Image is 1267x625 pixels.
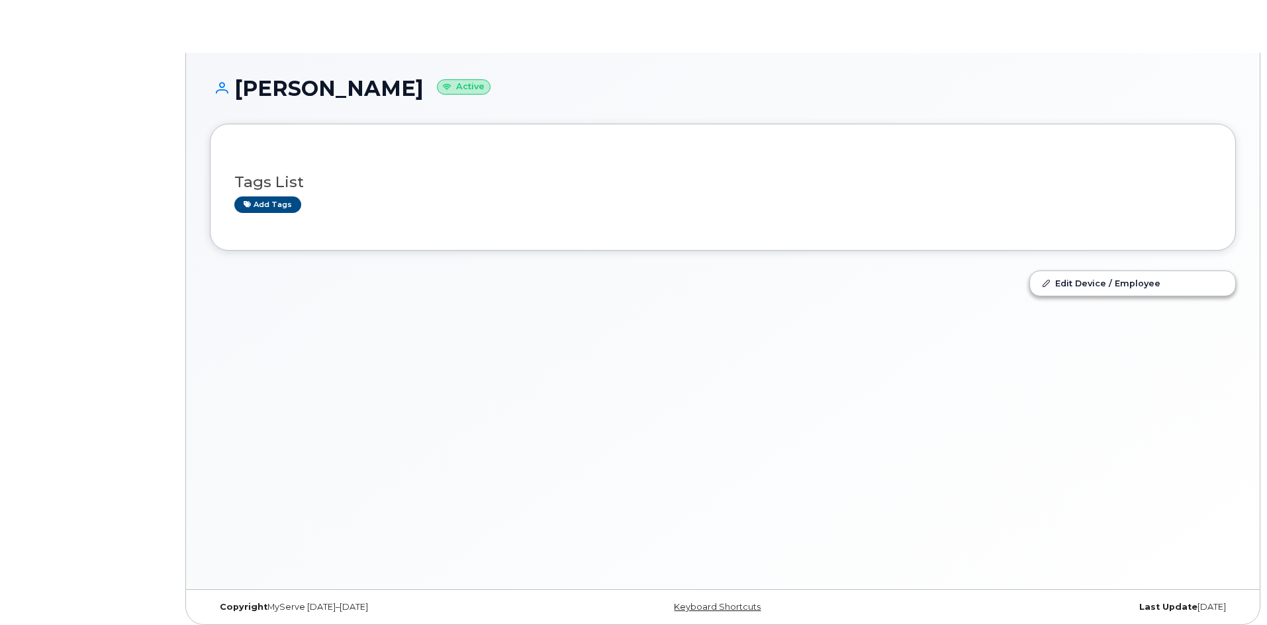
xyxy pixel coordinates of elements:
[894,602,1236,612] div: [DATE]
[234,174,1211,190] h3: Tags List
[210,77,1236,100] h1: [PERSON_NAME]
[1139,602,1197,612] strong: Last Update
[1030,271,1235,295] a: Edit Device / Employee
[210,602,552,612] div: MyServe [DATE]–[DATE]
[674,602,761,612] a: Keyboard Shortcuts
[234,196,301,213] a: Add tags
[437,79,491,95] small: Active
[220,602,267,612] strong: Copyright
